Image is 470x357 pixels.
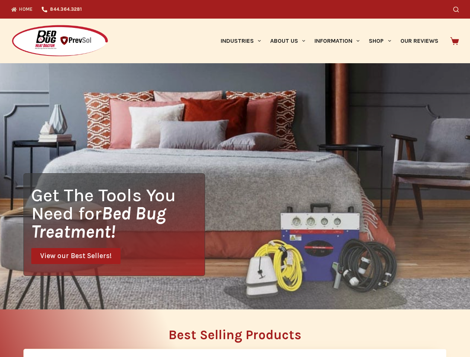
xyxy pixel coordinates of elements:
a: View our Best Sellers! [31,248,121,264]
a: Shop [364,19,396,63]
a: About Us [265,19,310,63]
nav: Primary [216,19,443,63]
span: View our Best Sellers! [40,253,112,260]
h1: Get The Tools You Need for [31,186,205,241]
img: Prevsol/Bed Bug Heat Doctor [11,25,109,58]
button: Search [453,7,459,12]
a: Our Reviews [396,19,443,63]
i: Bed Bug Treatment! [31,203,166,242]
a: Information [310,19,364,63]
a: Industries [216,19,265,63]
h2: Best Selling Products [23,328,447,341]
